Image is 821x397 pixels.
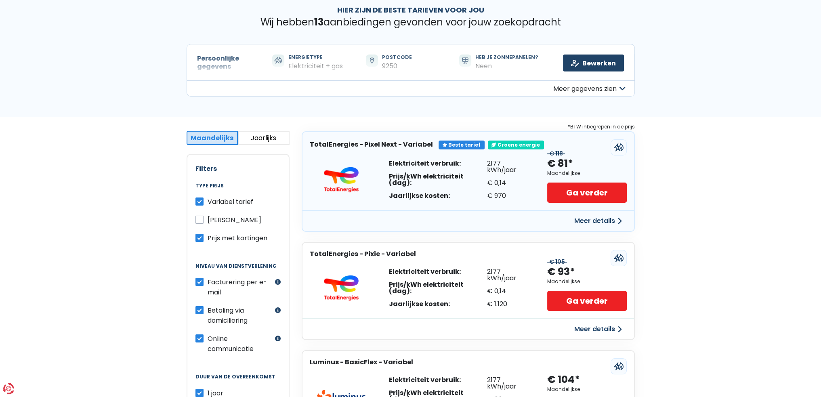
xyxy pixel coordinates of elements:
[208,305,273,326] label: Betaling via domiciliëring
[547,265,575,279] div: € 93*
[195,374,281,388] legend: Duur van de overeenkomst
[547,279,580,284] div: Maandelijkse
[563,55,624,71] a: Bewerken
[195,183,281,197] legend: Type prijs
[238,131,290,145] button: Jaarlijks
[547,291,626,311] a: Ga verder
[310,250,416,258] h3: TotalEnergies - Pixie - Variabel
[487,160,531,173] div: 2177 kWh/jaar
[389,269,487,275] div: Elektriciteit verbruik:
[547,157,573,170] div: € 81*
[187,80,635,97] button: Meer gegevens zien
[487,377,531,390] div: 2177 kWh/jaar
[487,193,531,199] div: € 970
[317,167,365,193] img: TotalEnergies
[487,269,531,281] div: 2177 kWh/jaar
[195,165,281,172] h2: Filters
[389,281,487,294] div: Prijs/kWh elektriciteit (dag):
[208,233,267,243] span: Prijs met kortingen
[389,160,487,167] div: Elektriciteit verbruik:
[547,373,580,386] div: € 104*
[310,358,413,366] h3: Luminus - BasicFlex - Variabel
[314,15,323,29] span: 13
[569,322,627,336] button: Meer details
[389,377,487,383] div: Elektriciteit verbruik:
[547,150,565,157] div: € 118
[302,122,635,131] div: *BTW inbegrepen in de prijs
[187,131,238,145] button: Maandelijks
[389,193,487,199] div: Jaarlijkse kosten:
[488,141,544,149] div: Groene energie
[187,6,635,15] h1: Hier zijn de beste tarieven voor jou
[487,301,531,307] div: € 1.120
[208,197,253,206] span: Variabel tarief
[569,214,627,228] button: Meer details
[487,288,531,294] div: € 0,14
[208,215,261,225] span: [PERSON_NAME]
[208,277,273,297] label: Facturering per e-mail
[317,275,365,301] img: TotalEnergies
[389,173,487,186] div: Prijs/kWh elektriciteit (dag):
[439,141,485,149] div: Beste tarief
[547,258,567,265] div: € 105
[208,334,273,354] label: Online communicatie
[389,301,487,307] div: Jaarlijkse kosten:
[187,17,635,28] p: Wij hebben aanbiedingen gevonden voor jouw zoekopdracht
[547,183,626,203] a: Ga verder
[547,170,580,176] div: Maandelijkse
[547,386,580,392] div: Maandelijkse
[195,263,281,277] legend: Niveau van dienstverlening
[310,141,433,148] h3: TotalEnergies - Pixel Next - Variabel
[487,180,531,186] div: € 0,14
